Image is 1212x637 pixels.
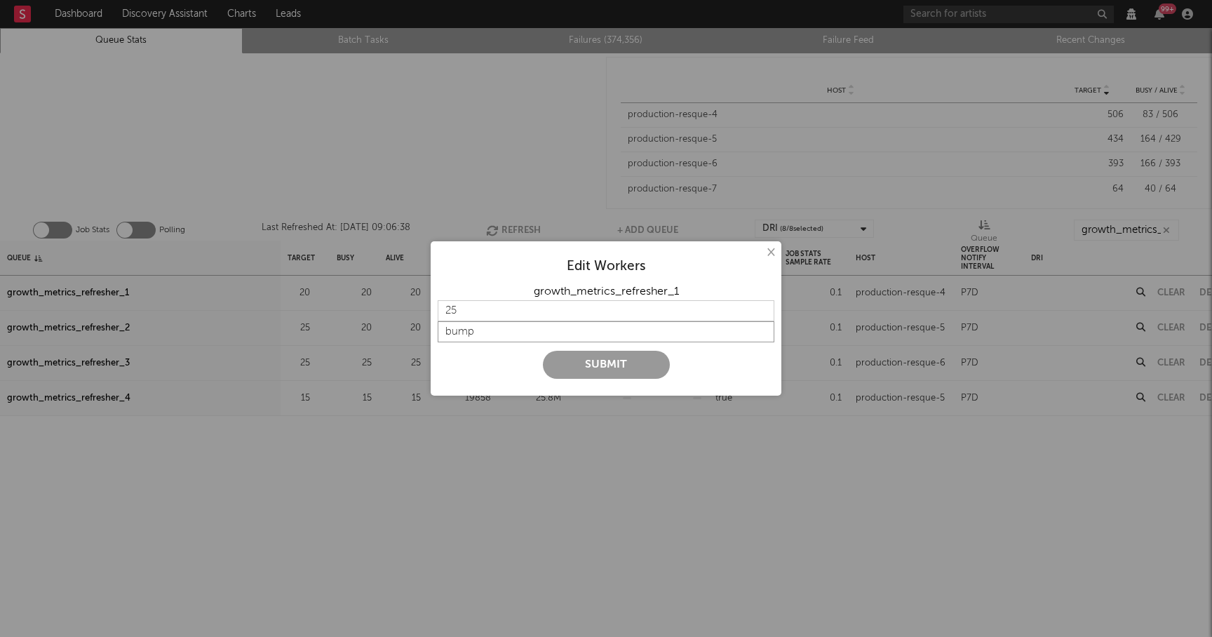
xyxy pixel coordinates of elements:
div: Edit Workers [438,258,774,275]
button: × [762,245,778,260]
input: Message [438,321,774,342]
button: Submit [543,351,670,379]
input: Target [438,300,774,321]
div: growth_metrics_refresher_1 [438,283,774,300]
